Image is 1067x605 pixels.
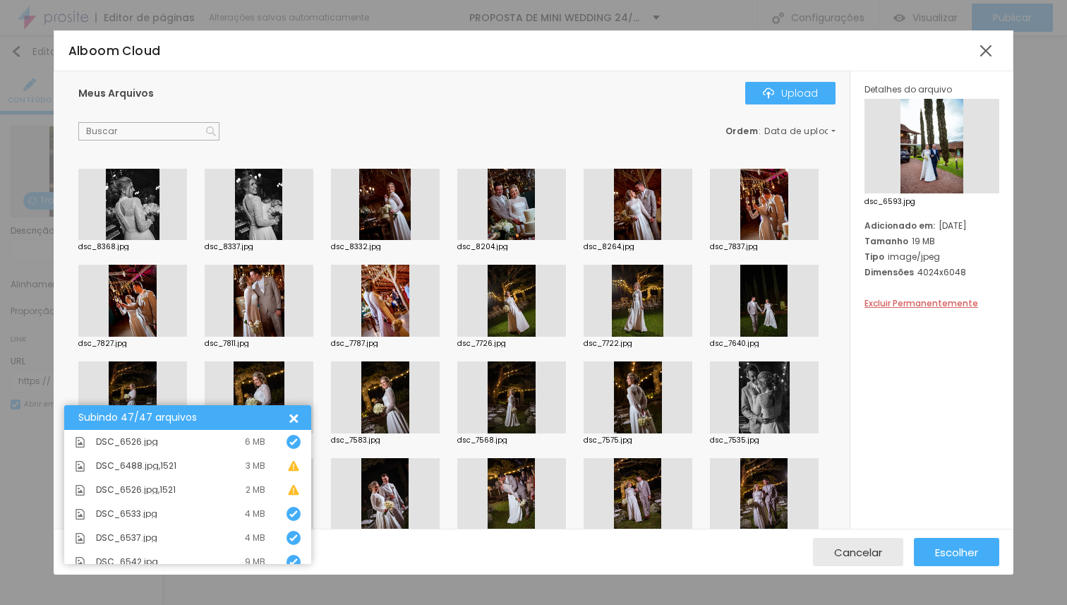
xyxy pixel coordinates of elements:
span: DSC_6526.jpg [96,438,158,446]
span: Data de upload [764,127,838,136]
img: Icone [75,437,85,448]
span: Ordem [725,125,759,137]
div: dsc_7583.jpg [331,437,440,444]
img: Icone [288,460,299,472]
div: dsc_7837.jpg [710,244,819,251]
span: Cancelar [834,546,882,558]
div: 19 MB [864,235,999,247]
img: Icone [206,126,216,136]
div: dsc_8204.jpg [457,244,566,251]
div: 9 MB [245,558,265,566]
img: Icone [763,88,774,99]
button: Cancelar [813,538,903,566]
div: dsc_7640.jpg [710,340,819,347]
div: 6 MB [245,438,265,446]
div: 4024x6048 [864,266,999,278]
span: Excluir Permanentemente [864,297,978,309]
img: Icone [75,461,85,472]
div: dsc_8264.jpg [584,244,692,251]
div: dsc_7811.jpg [205,340,313,347]
div: Upload [763,88,818,99]
div: dsc_7575.jpg [584,437,692,444]
div: dsc_8332.jpg [331,244,440,251]
img: Icone [75,485,85,496]
input: Buscar [78,122,219,140]
img: Icone [288,484,299,496]
button: Escolher [914,538,999,566]
span: Escolher [935,546,978,558]
span: DSC_6542.jpg [96,558,158,566]
div: Subindo 47/47 arquivos [78,412,287,423]
button: IconeUpload [745,82,836,104]
div: dsc_7722.jpg [584,340,692,347]
div: 4 MB [245,534,265,542]
span: Dimensões [864,266,914,278]
div: 4 MB [245,510,265,518]
img: Icone [75,509,85,520]
div: dsc_7568.jpg [457,437,566,444]
div: dsc_8368.jpg [78,244,187,251]
div: image/jpeg [864,251,999,263]
span: Tamanho [864,235,908,247]
span: Meus Arquivos [78,86,154,100]
div: dsc_7535.jpg [710,437,819,444]
span: dsc_6593.jpg [864,198,999,205]
div: dsc_7787.jpg [331,340,440,347]
div: dsc_7827.jpg [78,340,187,347]
img: Icone [289,558,298,566]
img: Icone [289,510,298,518]
div: [DATE] [864,220,999,232]
span: Tipo [864,251,884,263]
div: 3 MB [246,462,265,470]
span: Alboom Cloud [68,42,161,59]
img: Icone [289,438,298,446]
span: DSC_6533.jpg [96,510,157,518]
div: 2 MB [246,486,265,494]
span: DSC_6488.jpg,1521 [96,462,176,470]
div: dsc_7726.jpg [457,340,566,347]
div: dsc_8337.jpg [205,244,313,251]
span: DSC_6537.jpg [96,534,157,542]
span: DSC_6526.jpg,1521 [96,486,176,494]
img: Icone [75,533,85,544]
div: : [725,127,836,136]
img: Icone [289,534,298,542]
span: Adicionado em: [864,220,935,232]
img: Icone [75,557,85,568]
span: Detalhes do arquivo [864,83,952,95]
